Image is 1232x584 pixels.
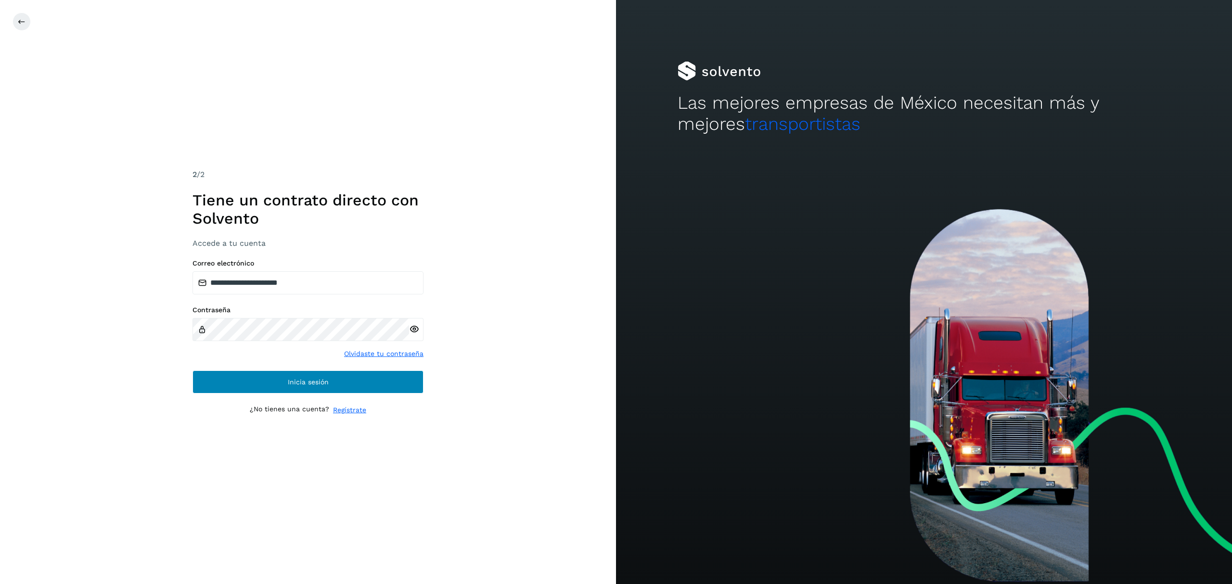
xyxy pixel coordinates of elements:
label: Contraseña [192,306,423,314]
h2: Las mejores empresas de México necesitan más y mejores [678,92,1170,135]
h3: Accede a tu cuenta [192,239,423,248]
div: /2 [192,169,423,180]
span: Inicia sesión [288,379,329,385]
p: ¿No tienes una cuenta? [250,405,329,415]
span: transportistas [745,114,860,134]
a: Olvidaste tu contraseña [344,349,423,359]
span: 2 [192,170,197,179]
button: Inicia sesión [192,370,423,394]
label: Correo electrónico [192,259,423,267]
h1: Tiene un contrato directo con Solvento [192,191,423,228]
a: Regístrate [333,405,366,415]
